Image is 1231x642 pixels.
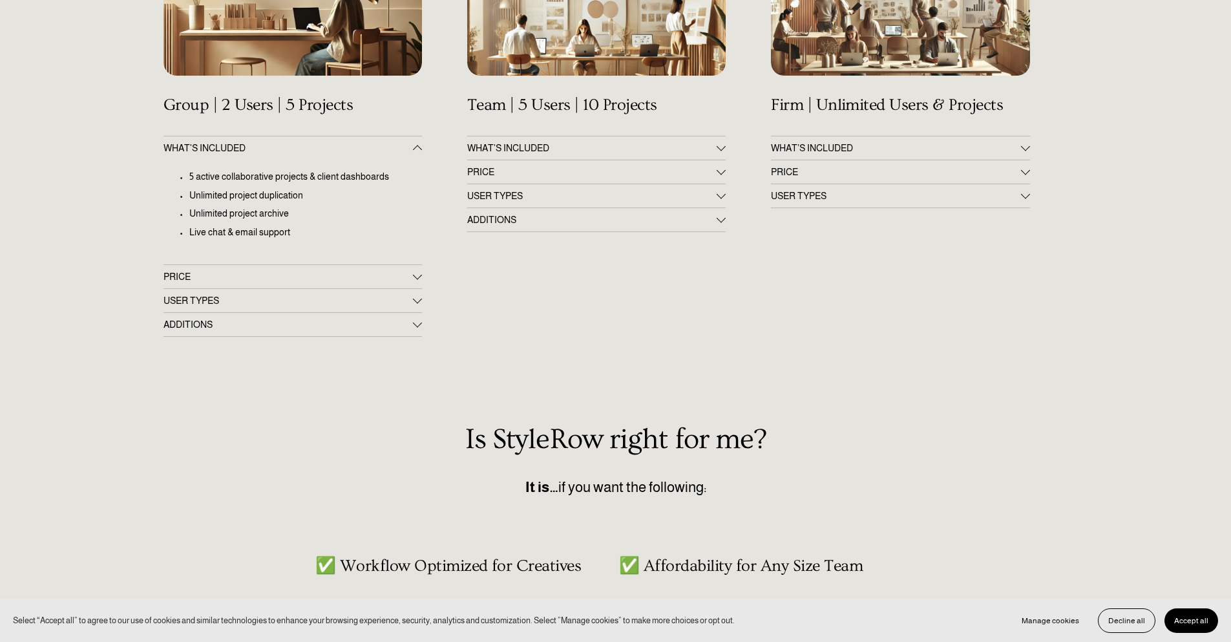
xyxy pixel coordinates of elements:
button: WHAT'S INCLUDED [163,136,422,160]
button: Accept all [1164,608,1218,633]
p: if you want the following: [163,476,1068,498]
span: PRICE [163,272,413,282]
span: Manage cookies [1022,616,1079,625]
div: WHAT'S INCLUDED [163,160,422,264]
button: ADDITIONS [467,208,726,231]
span: Decline all [1108,616,1145,625]
span: WHAT'S INCLUDED [467,143,717,153]
span: WHAT’S INCLUDED [771,143,1020,153]
button: USER TYPES [771,184,1029,208]
button: PRICE [163,265,422,288]
strong: It is… [525,479,558,495]
button: Decline all [1098,608,1155,633]
p: Live chat & email support [189,226,422,240]
button: WHAT’S INCLUDED [771,136,1029,160]
h4: Firm | Unlimited Users & Projects [771,96,1029,115]
h4: ✅ Affordability for Any Size Team [619,557,916,576]
button: USER TYPES [467,184,726,208]
p: 5 active collaborative projects & client dashboards [189,170,422,184]
span: USER TYPES [771,191,1020,201]
button: PRICE [771,160,1029,184]
h4: Team | 5 Users | 10 Projects [467,96,726,115]
span: PRICE [467,167,717,177]
span: ADDITIONS [467,215,717,225]
button: USER TYPES [163,289,422,312]
h2: Is StyleRow right for me? [163,423,1068,456]
span: PRICE [771,167,1020,177]
span: ADDITIONS [163,319,413,330]
h4: Group | 2 Users | 5 Projects [163,96,422,115]
button: ADDITIONS [163,313,422,336]
span: USER TYPES [467,191,717,201]
h4: ✅ Workflow Optimized for Creatives [315,557,612,576]
button: Manage cookies [1012,608,1089,633]
p: Unlimited project duplication [189,189,422,203]
span: USER TYPES [163,295,413,306]
p: Unlimited project archive [189,207,422,221]
button: PRICE [467,160,726,184]
button: WHAT'S INCLUDED [467,136,726,160]
span: Accept all [1174,616,1208,625]
p: Select “Accept all” to agree to our use of cookies and similar technologies to enhance your brows... [13,614,735,626]
span: WHAT'S INCLUDED [163,143,413,153]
